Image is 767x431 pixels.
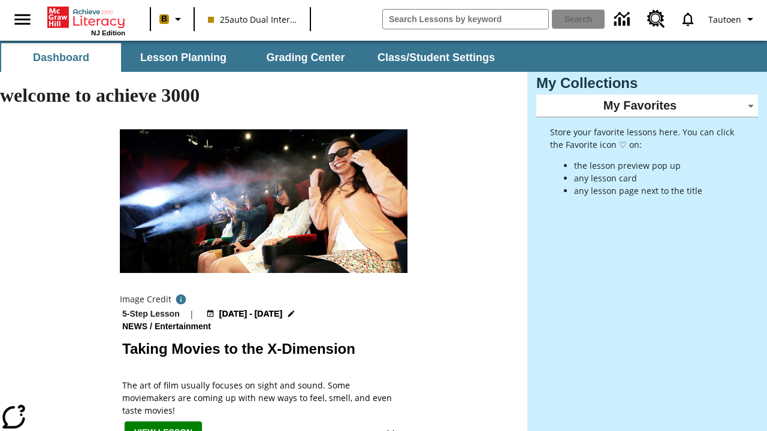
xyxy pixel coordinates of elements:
span: | [189,308,194,320]
button: Dashboard [1,43,121,72]
p: Image Credit [120,293,171,305]
img: Panel in front of the seats sprays water mist to the happy audience at a 4DX-equipped theater. [120,129,407,273]
span: Entertainment [155,320,213,333]
span: NJ Edition [91,29,125,37]
button: Aug 18 - Aug 24 Choose Dates [204,308,298,320]
button: Grading Center [246,43,366,72]
a: Data Center [607,3,640,36]
a: Notifications [672,4,703,35]
p: 5-Step Lesson [122,308,180,320]
a: Home [47,5,125,29]
span: 25auto Dual International [208,13,297,26]
p: Store your favorite lessons here. You can click the Favorite icon ♡ on: [550,126,735,151]
li: any lesson card [574,172,735,184]
button: Lesson Planning [123,43,243,72]
a: Resource Center, Will open in new tab [640,3,672,35]
button: Open side menu [5,2,40,37]
button: Boost Class color is peach. Change class color [155,8,190,30]
span: / [150,321,152,331]
button: Profile/Settings [703,8,762,30]
span: Tautoen [708,13,741,26]
li: any lesson page next to the title [574,184,735,197]
li: the lesson preview pop up [574,159,735,172]
span: [DATE] - [DATE] [219,308,282,320]
div: Home [47,4,125,37]
button: Photo credit: Photo by The Asahi Shimbun via Getty Images [171,291,191,308]
p: The art of film usually focuses on sight and sound. Some moviemakers are coming up with new ways ... [122,379,405,417]
span: B [161,11,167,26]
h3: My Collections [536,75,758,92]
h2: Taking Movies to the X-Dimension [122,338,405,360]
div: My Favorites [536,95,758,117]
button: Class/Student Settings [368,43,505,72]
span: News [122,320,150,333]
input: search field [383,10,548,29]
